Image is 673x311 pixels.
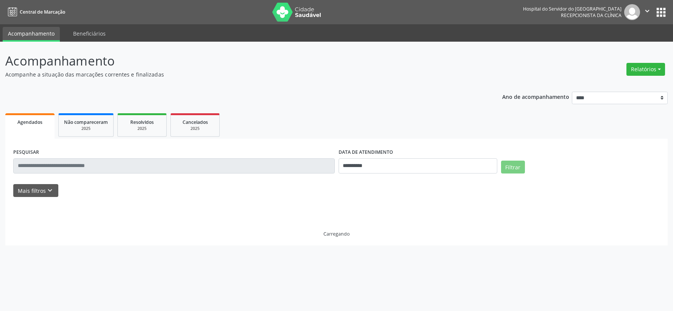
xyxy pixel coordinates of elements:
span: Resolvidos [130,119,154,125]
button: Mais filtroskeyboard_arrow_down [13,184,58,197]
button: Filtrar [501,161,525,173]
button:  [640,4,654,20]
div: Carregando [323,231,350,237]
a: Acompanhamento [3,27,60,42]
span: Não compareceram [64,119,108,125]
button: apps [654,6,668,19]
a: Beneficiários [68,27,111,40]
label: DATA DE ATENDIMENTO [339,147,393,158]
label: PESQUISAR [13,147,39,158]
a: Central de Marcação [5,6,65,18]
div: 2025 [123,126,161,131]
i: keyboard_arrow_down [46,186,54,195]
div: 2025 [64,126,108,131]
span: Cancelados [183,119,208,125]
i:  [643,7,651,15]
p: Acompanhamento [5,52,469,70]
img: img [624,4,640,20]
div: Hospital do Servidor do [GEOGRAPHIC_DATA] [523,6,621,12]
div: 2025 [176,126,214,131]
p: Acompanhe a situação das marcações correntes e finalizadas [5,70,469,78]
button: Relatórios [626,63,665,76]
p: Ano de acompanhamento [502,92,569,101]
span: Agendados [17,119,42,125]
span: Recepcionista da clínica [561,12,621,19]
span: Central de Marcação [20,9,65,15]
